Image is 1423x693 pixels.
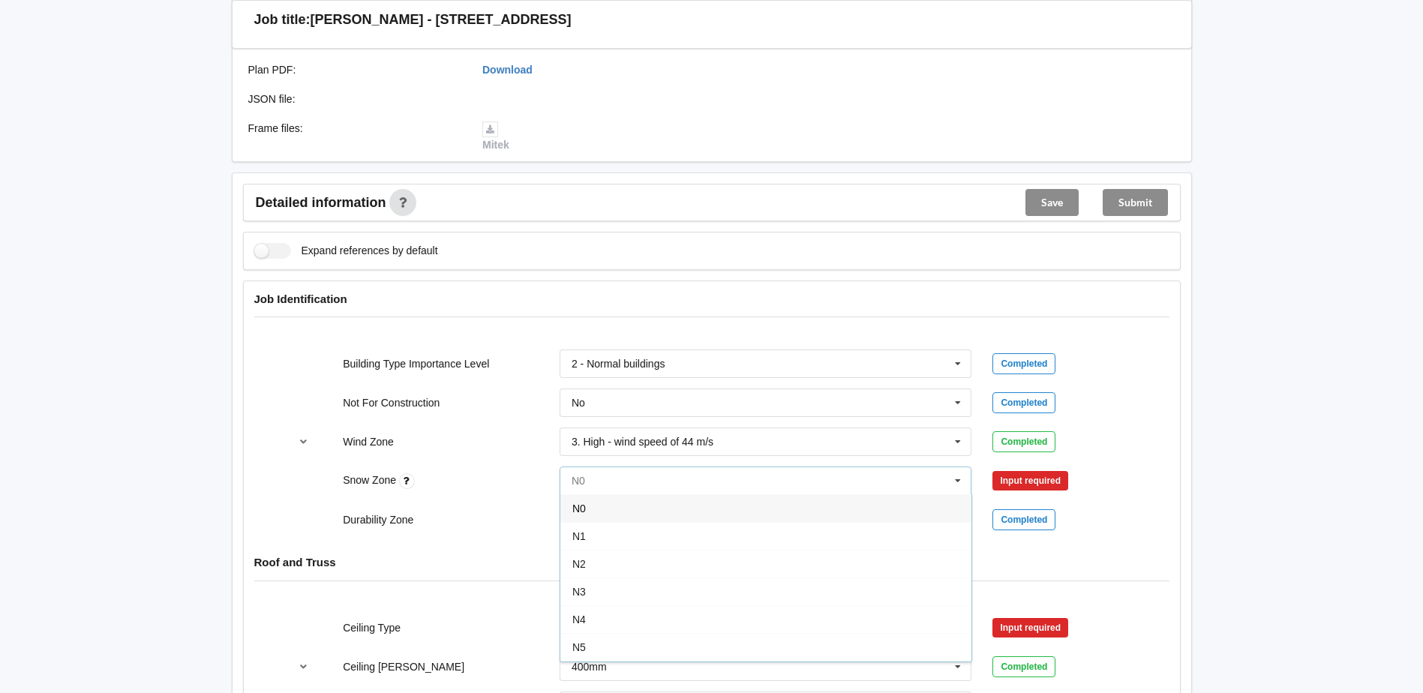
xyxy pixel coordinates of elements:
label: Not For Construction [343,397,440,409]
span: N5 [572,641,586,653]
label: Durability Zone [343,514,413,526]
h4: Roof and Truss [254,555,1169,569]
div: Completed [992,353,1055,374]
div: JSON file : [238,91,473,106]
div: Completed [992,392,1055,413]
span: N1 [572,530,586,542]
label: Building Type Importance Level [343,358,489,370]
div: No [572,397,585,408]
div: Input required [992,471,1068,490]
div: 3. High - wind speed of 44 m/s [572,436,713,447]
span: N0 [572,502,586,514]
span: N4 [572,613,586,625]
h3: Job title: [254,11,311,28]
h4: Job Identification [254,292,1169,306]
label: Wind Zone [343,436,394,448]
div: Completed [992,509,1055,530]
div: Frame files : [238,121,473,152]
a: Mitek [482,122,509,151]
div: Completed [992,431,1055,452]
div: Plan PDF : [238,62,473,77]
button: reference-toggle [289,428,318,455]
span: N2 [572,558,586,570]
div: 400mm [572,661,607,672]
label: Expand references by default [254,243,438,259]
a: Download [482,64,533,76]
button: reference-toggle [289,653,318,680]
label: Snow Zone [343,474,399,486]
span: Detailed information [256,196,386,209]
div: Completed [992,656,1055,677]
label: Ceiling [PERSON_NAME] [343,661,464,673]
label: Ceiling Type [343,622,401,634]
div: Input required [992,618,1068,637]
div: 2 - Normal buildings [572,358,665,369]
span: N3 [572,586,586,598]
h3: [PERSON_NAME] - [STREET_ADDRESS] [311,11,572,28]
